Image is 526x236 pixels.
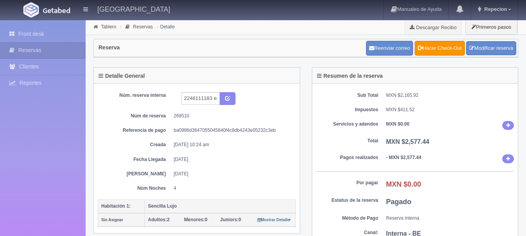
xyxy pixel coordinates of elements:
dt: Fecha Llegada [104,156,166,163]
dd: [DATE] [174,156,290,163]
dd: [DATE] [174,171,290,177]
th: Sencilla Lujo [145,199,296,213]
dt: Por pagar [316,180,378,186]
small: Sin Asignar [101,218,123,222]
a: Reservas [133,24,153,30]
dt: Canal: [316,229,378,236]
strong: Adultos: [148,217,167,222]
h4: Reserva [99,45,120,51]
dt: [PERSON_NAME] [104,171,166,177]
a: Modificar reserva [466,41,516,56]
button: Primeros pasos [465,19,517,35]
b: Habitación 1: [101,203,130,209]
b: Pagado [386,198,412,206]
dt: Núm. reserva interna [104,92,166,99]
b: - MXN $2,577.44 [386,155,422,160]
span: Repecion [482,6,507,12]
dd: Reserva Interna [386,215,514,222]
a: Tablero [101,24,116,30]
dd: 4 [174,185,290,192]
img: Getabed [23,2,39,17]
a: Mostrar Detalle [257,217,291,222]
li: Detalle [155,23,177,30]
img: Getabed [43,7,70,13]
dt: Creada [104,142,166,148]
dt: Núm de reserva [104,113,166,119]
strong: Juniors: [220,217,238,222]
dt: Impuestos [316,107,378,113]
small: Mostrar Detalle [257,218,291,222]
b: MXN $0.00 [386,121,410,127]
a: Hacer Check-Out [415,41,465,56]
button: Reenviar correo [366,41,413,56]
dd: [DATE] 10:24 am [174,142,290,148]
dd: 269510 [174,113,290,119]
span: 2 [148,217,169,222]
strong: Menores: [184,217,205,222]
a: Descargar Recibo [405,19,461,35]
dd: MXN $411.52 [386,107,514,113]
dt: Sub Total [316,92,378,99]
b: MXN $0.00 [386,180,421,188]
h4: Resumen de la reserva [317,73,383,79]
dt: Núm Noches [104,185,166,192]
h4: [GEOGRAPHIC_DATA] [97,4,170,14]
span: 0 [220,217,241,222]
dt: Pagos realizados [316,154,378,161]
h4: Detalle General [99,73,145,79]
dt: Estatus de la reserva [316,197,378,204]
dt: Servicios y adendos [316,121,378,128]
dt: Total [316,138,378,144]
b: MXN $2,577.44 [386,138,429,145]
dt: Referencia de pago [104,127,166,134]
dd: ba0986d3647055045840f4c8db4243e05232c3eb [174,127,290,134]
dt: Método de Pago [316,215,378,222]
span: 0 [184,217,208,222]
dd: MXN $2,165.92 [386,92,514,99]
